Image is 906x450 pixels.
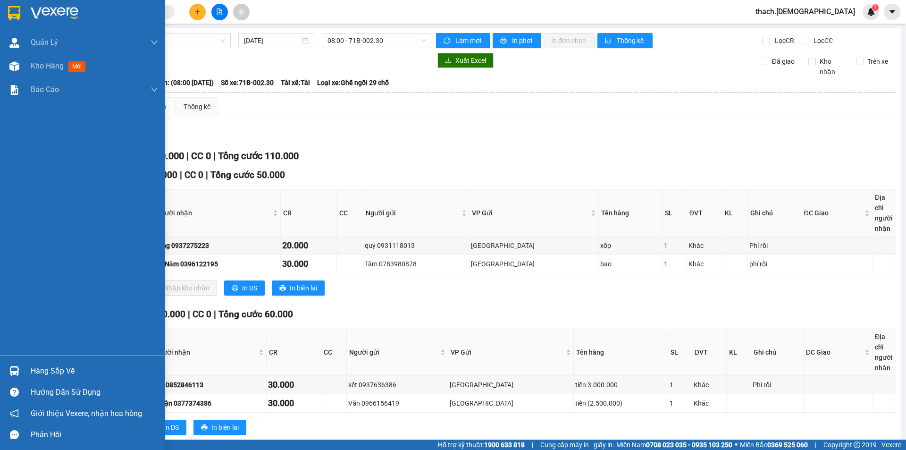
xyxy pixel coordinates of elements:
[484,441,525,449] strong: 1900 633 818
[9,85,19,95] img: solution-icon
[646,441,732,449] strong: 0708 023 035 - 0935 103 250
[445,57,452,65] span: download
[216,8,223,15] span: file-add
[804,208,862,218] span: ĐC Giao
[616,440,732,450] span: Miền Nam
[810,35,834,46] span: Lọc CC
[272,280,325,296] button: printerIn biên lai
[365,240,468,251] div: quý 0931118013
[471,240,596,251] div: [GEOGRAPHIC_DATA]
[232,285,238,292] span: printer
[740,440,808,450] span: Miền Bắc
[348,398,446,408] div: Văn 0966156419
[735,443,738,447] span: ⚪️
[214,309,216,320] span: |
[184,102,210,112] div: Thống kê
[268,397,319,410] div: 30.000
[600,259,661,269] div: bao
[9,366,19,376] img: warehouse-icon
[688,240,721,251] div: Khác
[727,329,751,376] th: KL
[854,442,860,448] span: copyright
[436,33,490,48] button: syncLàm mới
[875,192,893,234] div: Địa chỉ người nhận
[349,347,438,357] span: Người gửi
[9,61,19,71] img: warehouse-icon
[143,309,185,320] span: CR 60.000
[146,280,217,296] button: downloadNhập kho nhận
[31,36,58,48] span: Quản Lý
[448,394,574,413] td: Sài Gòn
[156,208,271,218] span: Người nhận
[164,422,179,433] span: In DS
[281,77,310,88] span: Tài xế: Tài
[238,8,244,15] span: aim
[10,409,19,418] span: notification
[875,331,893,373] div: Địa chỉ người nhận
[155,240,279,251] div: vàng 0937275223
[8,6,20,20] img: logo-vxr
[470,237,598,255] td: Sài Gòn
[470,255,598,273] td: Sài Gòn
[451,347,564,357] span: VP Gửi
[201,424,208,432] span: printer
[438,440,525,450] span: Hỗ trợ kỹ thuật:
[151,39,158,46] span: down
[327,34,426,48] span: 08:00 - 71B-002.30
[31,428,158,442] div: Phản hồi
[455,55,486,66] span: Xuất Excel
[242,283,257,293] span: In DS
[188,309,190,320] span: |
[279,285,286,292] span: printer
[193,420,246,435] button: printerIn biên lai
[186,150,189,161] span: |
[694,398,725,408] div: Khác
[267,329,321,376] th: CR
[722,190,748,237] th: KL
[224,280,265,296] button: printerIn DS
[605,37,613,45] span: bar-chart
[206,170,208,180] span: |
[500,37,508,45] span: printer
[31,61,64,70] span: Kho hàng
[185,170,203,180] span: CC 0
[146,420,186,435] button: printerIn DS
[815,440,816,450] span: |
[873,4,877,11] span: 1
[450,398,572,408] div: [GEOGRAPHIC_DATA]
[753,380,801,390] div: Phí rồi
[31,408,142,419] span: Giới thiệu Vexere, nhận hoa hồng
[145,77,214,88] span: Chuyến: (08:00 [DATE])
[244,35,300,46] input: 12/08/2025
[450,380,572,390] div: [GEOGRAPHIC_DATA]
[575,398,666,408] div: tiền (2.500.000)
[663,190,687,237] th: SL
[213,150,216,161] span: |
[348,380,446,390] div: kết 0937636386
[31,84,59,95] span: Báo cáo
[218,150,299,161] span: Tổng cước 110.000
[290,283,317,293] span: In biên lai
[9,38,19,48] img: warehouse-icon
[155,259,279,269] div: Bé Năm 0396122195
[193,309,211,320] span: CC 0
[68,61,85,72] span: mới
[867,8,875,16] img: icon-new-feature
[455,35,483,46] span: Làm mới
[574,329,668,376] th: Tên hàng
[154,347,257,357] span: Người nhận
[493,33,541,48] button: printerIn phơi
[888,8,897,16] span: caret-down
[668,329,692,376] th: SL
[221,77,274,88] span: Số xe: 71B-002.30
[180,170,182,180] span: |
[617,35,645,46] span: Thống kê
[768,56,798,67] span: Đã giao
[31,364,158,378] div: Hàng sắp về
[321,329,347,376] th: CC
[191,150,211,161] span: CC 0
[884,4,900,20] button: caret-down
[153,380,265,390] div: cha 0852846113
[767,441,808,449] strong: 0369 525 060
[281,190,337,237] th: CR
